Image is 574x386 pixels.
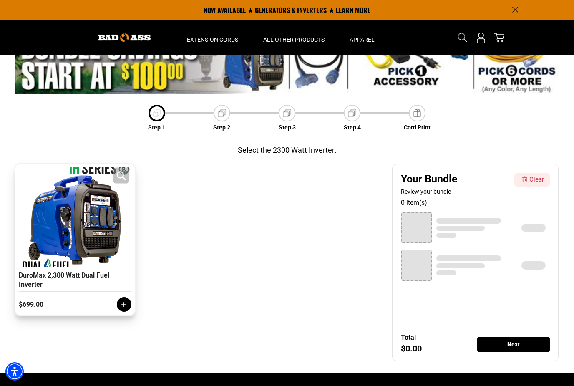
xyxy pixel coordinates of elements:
[350,36,375,43] span: Apparel
[529,175,544,184] div: Clear
[401,333,416,341] div: Total
[401,345,422,352] div: $0.00
[15,28,559,94] img: Promotional banner featuring a generator, accessories, and cord options. Bundle savings start at ...
[148,123,165,132] p: Step 1
[477,337,550,352] div: Next
[456,31,469,44] summary: Search
[238,144,336,156] div: Select the 2300 Watt Inverter:
[493,33,506,43] a: cart
[404,123,430,132] p: Cord Print
[19,300,85,308] div: $699.00
[213,123,230,132] p: Step 2
[401,198,550,208] div: 0 item(s)
[263,36,325,43] span: All Other Products
[401,187,511,196] div: Review your bundle
[174,20,251,55] summary: Extension Cords
[344,123,361,132] p: Step 4
[187,36,238,43] span: Extension Cords
[251,20,337,55] summary: All Other Products
[474,20,488,55] a: Open this option
[5,362,24,381] div: Accessibility Menu
[401,173,511,185] div: Your Bundle
[279,123,296,132] p: Step 3
[337,20,387,55] summary: Apparel
[98,33,151,42] img: Bad Ass Extension Cords
[19,271,131,292] div: DuroMax 2,300 Watt Dual Fuel Inverter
